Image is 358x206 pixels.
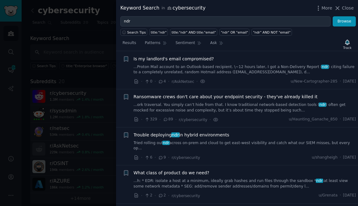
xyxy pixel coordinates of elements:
[144,117,157,122] span: 329
[173,38,204,51] a: Sentiment
[175,116,177,123] span: ·
[134,170,210,176] a: What class of product do we need?
[127,30,146,34] span: Search Tips
[141,154,142,161] span: ·
[253,30,291,34] div: "ndr" AND NOT "email"
[171,132,180,137] span: ndr
[134,102,356,113] a: ...ork traversal. You simply can’t hide from that. I know traditional network-based detection too...
[168,154,169,161] span: ·
[134,132,229,138] a: Trouble deployingndrin hybrid environments
[318,193,337,198] span: u/Grenata
[340,79,341,84] span: ·
[123,40,136,46] span: Results
[168,78,169,85] span: ·
[149,29,168,36] a: title:"ndr"
[333,16,356,27] button: Browse
[158,193,166,198] span: 2
[210,116,211,123] span: ·
[172,79,194,84] span: r/AskNetsec
[322,5,332,11] span: More
[161,6,165,11] span: in
[179,118,207,122] span: r/cybersecurity
[315,5,332,11] button: More
[291,79,338,84] span: u/New-Cartographer-285
[120,38,138,51] a: Results
[145,40,160,46] span: Patterns
[144,193,152,198] span: 2
[343,193,356,198] span: [DATE]
[312,155,337,160] span: u/shangheigh
[168,192,169,199] span: ·
[334,5,354,11] button: Close
[120,16,331,27] input: Try a keyword related to your business
[321,65,329,69] span: ndr
[172,194,200,198] span: r/cybersecurity
[196,78,198,85] span: ·
[158,79,166,84] span: 4
[343,117,356,122] span: [DATE]
[172,156,200,160] span: r/cybersecurity
[155,154,156,161] span: ·
[340,193,341,198] span: ·
[141,192,142,199] span: ·
[158,155,166,160] span: 9
[252,29,292,36] a: "ndr" AND NOT "email"
[342,5,354,11] span: Close
[343,46,352,50] div: Track
[219,29,249,36] a: "ndr" OR "email"
[155,192,156,199] span: ·
[134,132,229,138] span: Trouble deploying in hybrid environments
[134,56,214,62] a: Is my landlord's email compromised?
[143,38,169,51] a: Patterns
[343,155,356,160] span: [DATE]
[155,78,156,85] span: ·
[151,30,167,34] div: title:"ndr"
[134,94,318,100] a: Ransomware crews don't care about your endpoint security - they've already killed it
[144,155,152,160] span: 6
[289,117,338,122] span: u/Haunting_Ganache_850
[120,29,147,36] button: Search Tips
[341,38,354,51] button: Track
[141,78,142,85] span: ·
[176,40,195,46] span: Sentiment
[159,116,160,123] span: ·
[144,79,152,84] span: 0
[170,29,217,36] a: title:"ndr" AND title:"email"
[162,141,170,145] span: ndr
[343,79,356,84] span: [DATE]
[221,30,248,34] div: "ndr" OR "email"
[134,64,356,75] a: ...Proton Mail account to an Outlook-based recipient. \~12 hours later, I got a Non-Delivery Repo...
[316,179,323,183] span: ndr
[134,178,356,189] a: ...h: * EDR: isolate a host at a minimum, ideally grab hashes and run files through the sandbox *...
[172,30,216,34] div: title:"ndr" AND title:"email"
[319,103,326,107] span: ndr
[340,117,341,122] span: ·
[340,155,341,160] span: ·
[120,4,206,12] div: Keyword Search cybersecurity
[210,40,217,46] span: Ask
[163,117,173,122] span: 89
[208,38,226,51] a: Ask
[134,140,356,151] a: Tried rolling outndracross on-prem and cloud to get east-west visibility and catch what our SIEM ...
[141,116,142,123] span: ·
